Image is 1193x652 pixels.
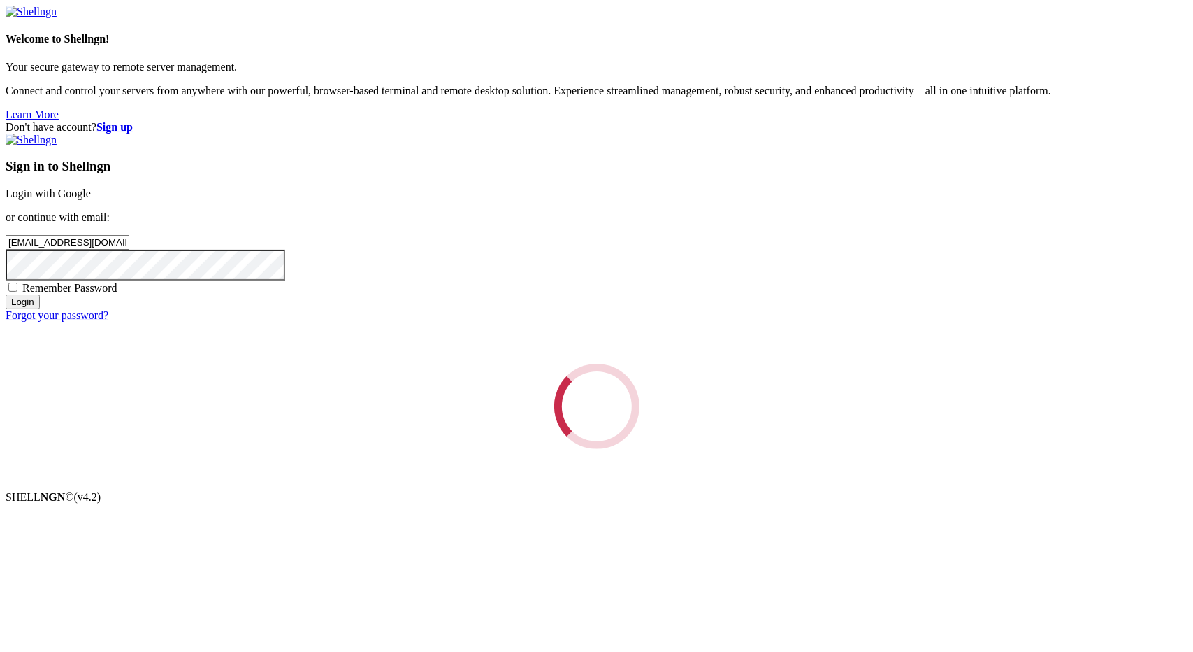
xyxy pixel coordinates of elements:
h4: Welcome to Shellngn! [6,33,1187,45]
span: 4.2.0 [74,491,101,503]
div: Loading... [554,364,639,449]
p: or continue with email: [6,211,1187,224]
a: Forgot your password? [6,309,108,321]
a: Login with Google [6,187,91,199]
input: Remember Password [8,283,17,292]
a: Sign up [96,121,133,133]
input: Login [6,295,40,309]
img: Shellngn [6,6,57,18]
input: Email address [6,235,129,250]
p: Connect and control your servers from anywhere with our powerful, browser-based terminal and remo... [6,85,1187,97]
h3: Sign in to Shellngn [6,159,1187,174]
p: Your secure gateway to remote server management. [6,61,1187,73]
div: Don't have account? [6,121,1187,134]
b: NGN [41,491,66,503]
span: Remember Password [22,282,117,294]
span: SHELL © [6,491,101,503]
img: Shellngn [6,134,57,146]
a: Learn More [6,108,59,120]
